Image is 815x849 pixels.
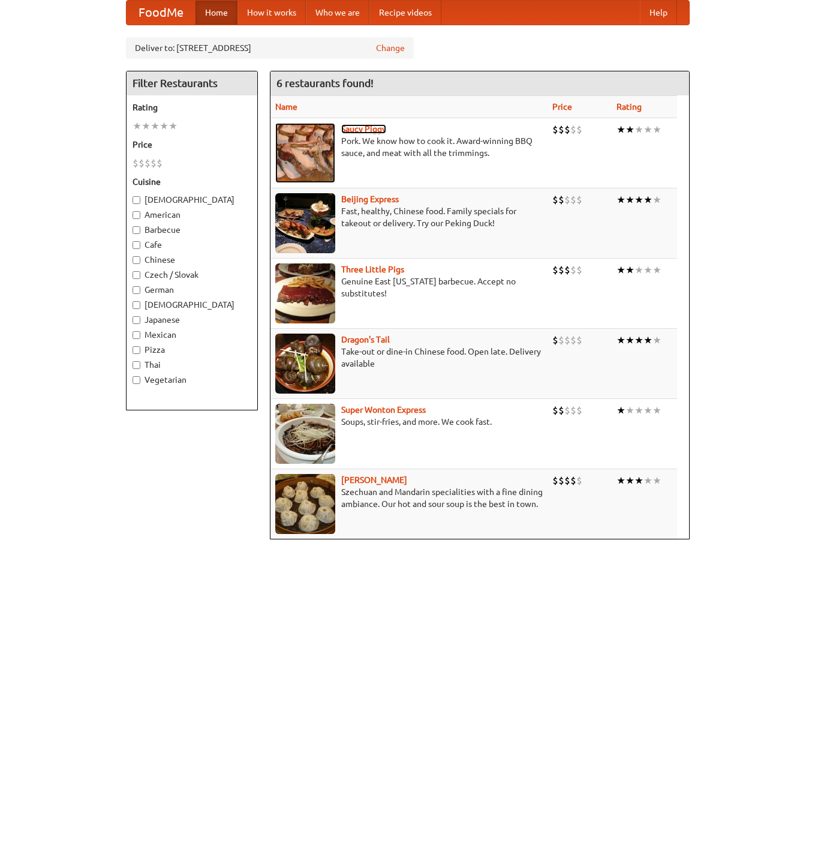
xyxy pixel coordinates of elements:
li: $ [552,474,558,487]
li: $ [576,123,582,136]
li: ★ [643,404,652,417]
li: ★ [634,334,643,347]
li: $ [564,334,570,347]
a: Recipe videos [369,1,441,25]
label: Czech / Slovak [133,269,251,281]
li: ★ [643,193,652,206]
li: $ [133,157,139,170]
h5: Price [133,139,251,151]
li: ★ [643,474,652,487]
li: $ [570,334,576,347]
ng-pluralize: 6 restaurants found! [276,77,374,89]
h5: Rating [133,101,251,113]
label: Chinese [133,254,251,266]
li: ★ [169,119,178,133]
li: $ [558,123,564,136]
li: ★ [616,193,625,206]
li: $ [564,123,570,136]
li: ★ [625,263,634,277]
label: German [133,284,251,296]
li: $ [570,263,576,277]
li: $ [564,193,570,206]
a: Rating [616,102,642,112]
a: How it works [237,1,306,25]
a: Who we are [306,1,369,25]
a: FoodMe [127,1,196,25]
a: Three Little Pigs [341,265,404,274]
li: $ [564,404,570,417]
li: $ [564,263,570,277]
input: German [133,286,140,294]
li: ★ [634,193,643,206]
img: littlepigs.jpg [275,263,335,323]
li: $ [552,404,558,417]
li: $ [157,157,163,170]
li: ★ [643,334,652,347]
li: $ [145,157,151,170]
li: $ [151,157,157,170]
li: ★ [133,119,142,133]
p: Szechuan and Mandarin specialities with a fine dining ambiance. Our hot and sour soup is the best... [275,486,543,510]
li: ★ [616,404,625,417]
li: $ [576,404,582,417]
li: ★ [634,474,643,487]
li: ★ [625,474,634,487]
li: ★ [625,404,634,417]
p: Pork. We know how to cook it. Award-winning BBQ sauce, and meat with all the trimmings. [275,135,543,159]
label: [DEMOGRAPHIC_DATA] [133,194,251,206]
li: ★ [634,404,643,417]
label: Vegetarian [133,374,251,386]
li: $ [552,334,558,347]
a: Help [640,1,677,25]
li: $ [558,193,564,206]
input: Czech / Slovak [133,271,140,279]
a: Home [196,1,237,25]
li: $ [576,474,582,487]
p: Take-out or dine-in Chinese food. Open late. Delivery available [275,346,543,370]
li: $ [564,474,570,487]
label: Pizza [133,344,251,356]
li: $ [139,157,145,170]
li: ★ [634,263,643,277]
a: Dragon's Tail [341,335,390,344]
li: $ [576,263,582,277]
input: American [133,211,140,219]
a: [PERSON_NAME] [341,475,407,485]
input: Mexican [133,331,140,339]
li: ★ [652,334,661,347]
input: [DEMOGRAPHIC_DATA] [133,301,140,309]
input: Cafe [133,241,140,249]
p: Fast, healthy, Chinese food. Family specials for takeout or delivery. Try our Peking Duck! [275,205,543,229]
img: beijing.jpg [275,193,335,253]
li: $ [558,474,564,487]
li: ★ [652,193,661,206]
label: Thai [133,359,251,371]
li: ★ [142,119,151,133]
label: Mexican [133,329,251,341]
li: ★ [643,263,652,277]
li: ★ [652,123,661,136]
li: $ [552,193,558,206]
li: ★ [625,334,634,347]
li: ★ [634,123,643,136]
a: Price [552,102,572,112]
img: shandong.jpg [275,474,335,534]
li: ★ [652,404,661,417]
input: Vegetarian [133,376,140,384]
li: ★ [160,119,169,133]
li: $ [576,193,582,206]
input: Chinese [133,256,140,264]
input: Japanese [133,316,140,324]
li: $ [558,404,564,417]
label: Barbecue [133,224,251,236]
li: $ [558,334,564,347]
a: Beijing Express [341,194,399,204]
li: ★ [151,119,160,133]
li: ★ [616,334,625,347]
a: Saucy Piggy [341,124,386,134]
li: $ [570,123,576,136]
li: ★ [625,193,634,206]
